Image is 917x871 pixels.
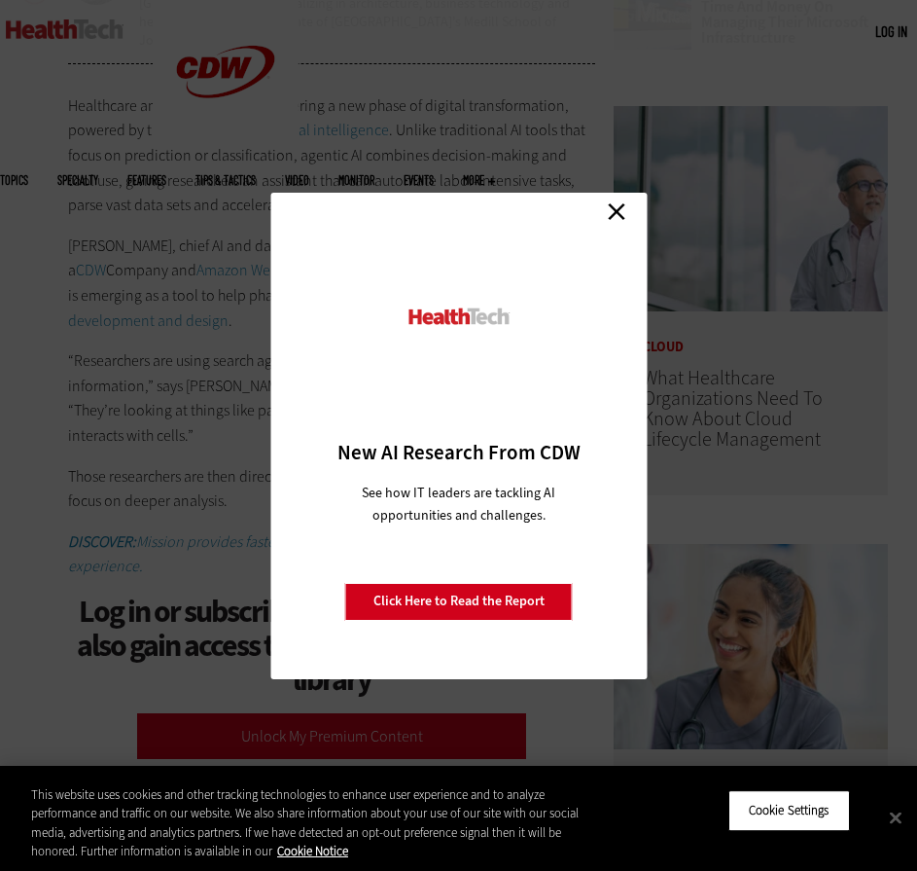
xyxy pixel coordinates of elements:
[728,790,850,831] button: Cookie Settings
[874,796,917,839] button: Close
[31,785,599,861] div: This website uses cookies and other tracking technologies to enhance user experience and to analy...
[338,482,579,526] p: See how IT leaders are tackling AI opportunities and challenges.
[277,843,348,859] a: More information about your privacy
[406,307,511,327] img: HealthTech_0.png
[345,583,573,620] a: Click Here to Read the Report
[602,198,631,227] a: Close
[304,439,613,466] h3: New AI Research From CDW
